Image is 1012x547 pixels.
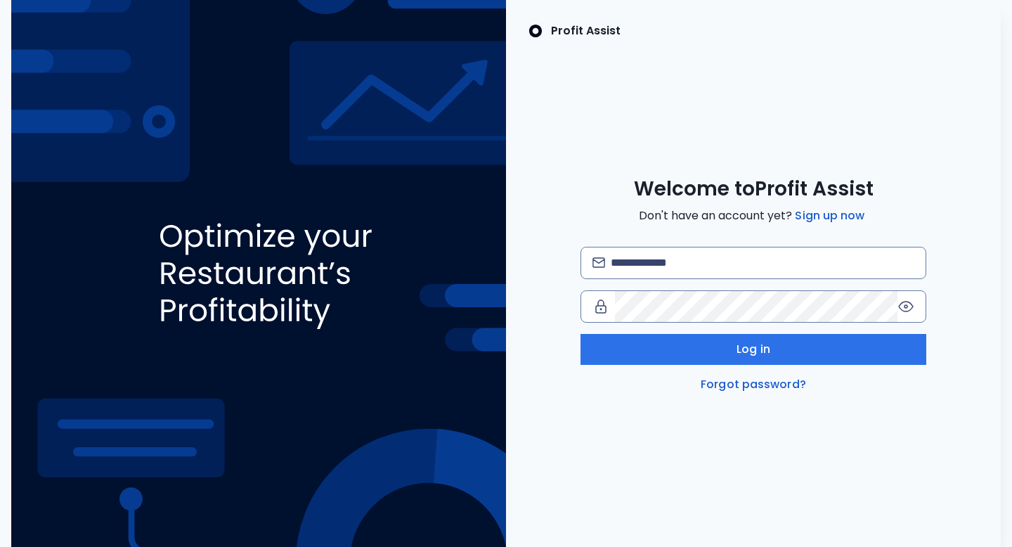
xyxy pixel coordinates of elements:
[592,257,606,268] img: email
[639,207,867,224] span: Don't have an account yet?
[634,176,874,202] span: Welcome to Profit Assist
[737,341,770,358] span: Log in
[698,376,809,393] a: Forgot password?
[528,22,543,39] img: SpotOn Logo
[792,207,867,224] a: Sign up now
[580,334,927,365] button: Log in
[551,22,621,39] p: Profit Assist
